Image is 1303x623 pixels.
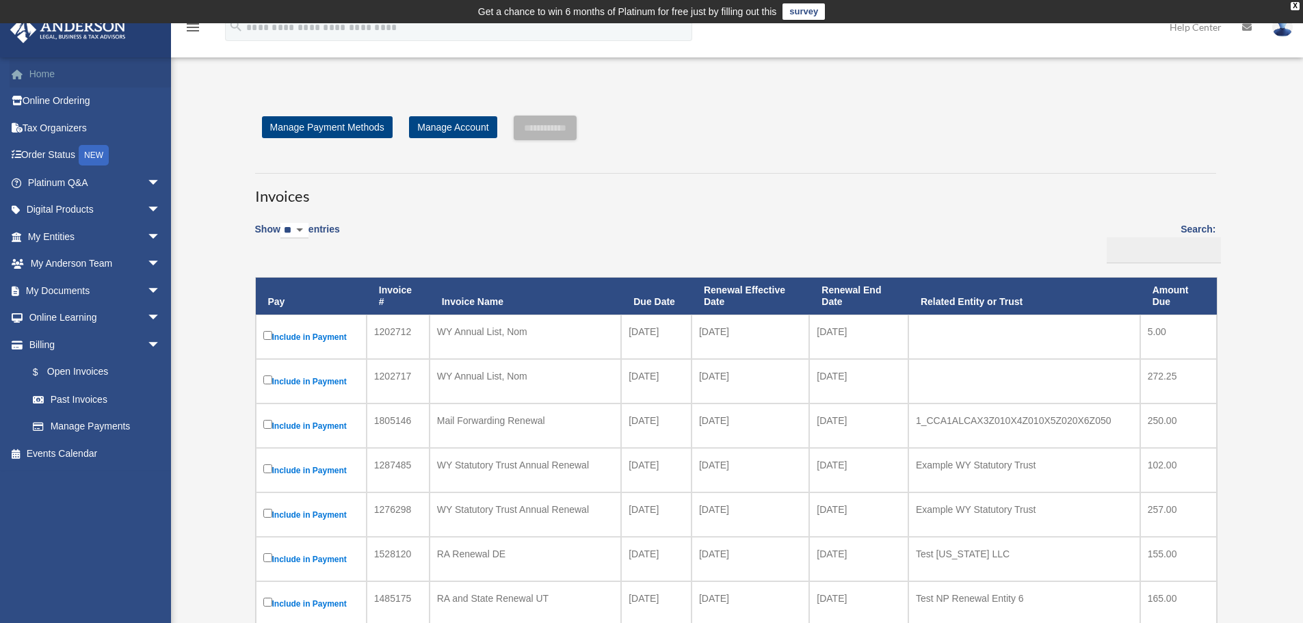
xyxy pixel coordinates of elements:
td: 1_CCA1ALCAX3Z010X4Z010X5Z020X6Z050 [908,403,1140,448]
td: 1202717 [367,359,430,403]
td: 1528120 [367,537,430,581]
div: WY Statutory Trust Annual Renewal [437,455,614,475]
a: Manage Payment Methods [262,116,393,138]
td: 250.00 [1140,403,1217,448]
a: Billingarrow_drop_down [10,331,174,358]
input: Include in Payment [263,420,272,429]
th: Pay: activate to sort column descending [256,278,367,315]
td: 257.00 [1140,492,1217,537]
td: [DATE] [692,403,809,448]
a: Past Invoices [19,386,174,413]
td: [DATE] [621,403,692,448]
td: [DATE] [621,359,692,403]
span: arrow_drop_down [147,223,174,251]
span: $ [40,364,47,381]
td: 1276298 [367,492,430,537]
td: [DATE] [809,403,908,448]
td: 272.25 [1140,359,1217,403]
select: Showentries [280,223,308,239]
div: NEW [79,145,109,165]
td: [DATE] [621,537,692,581]
span: arrow_drop_down [147,250,174,278]
input: Include in Payment [263,509,272,518]
span: arrow_drop_down [147,196,174,224]
span: arrow_drop_down [147,304,174,332]
input: Search: [1107,237,1221,263]
td: [DATE] [621,315,692,359]
a: survey [782,3,825,20]
td: 5.00 [1140,315,1217,359]
a: Platinum Q&Aarrow_drop_down [10,169,181,196]
label: Include in Payment [263,328,359,345]
a: My Documentsarrow_drop_down [10,277,181,304]
label: Include in Payment [263,417,359,434]
td: [DATE] [621,492,692,537]
i: menu [185,19,201,36]
a: Manage Payments [19,413,174,440]
label: Include in Payment [263,373,359,390]
th: Renewal End Date: activate to sort column ascending [809,278,908,315]
a: Manage Account [409,116,497,138]
a: Digital Productsarrow_drop_down [10,196,181,224]
div: RA and State Renewal UT [437,589,614,608]
div: Get a chance to win 6 months of Platinum for free just by filling out this [478,3,777,20]
input: Include in Payment [263,553,272,562]
div: close [1291,2,1300,10]
label: Include in Payment [263,462,359,479]
input: Include in Payment [263,598,272,607]
a: menu [185,24,201,36]
th: Amount Due: activate to sort column ascending [1140,278,1217,315]
a: Tax Organizers [10,114,181,142]
img: User Pic [1272,17,1293,37]
span: arrow_drop_down [147,331,174,359]
th: Invoice #: activate to sort column ascending [367,278,430,315]
span: arrow_drop_down [147,277,174,305]
th: Related Entity or Trust: activate to sort column ascending [908,278,1140,315]
h3: Invoices [255,173,1216,207]
th: Invoice Name: activate to sort column ascending [430,278,622,315]
a: $Open Invoices [19,358,168,386]
td: 102.00 [1140,448,1217,492]
td: [DATE] [809,448,908,492]
td: [DATE] [809,315,908,359]
a: My Entitiesarrow_drop_down [10,223,181,250]
td: 1202712 [367,315,430,359]
div: Mail Forwarding Renewal [437,411,614,430]
td: [DATE] [621,448,692,492]
td: 1287485 [367,448,430,492]
a: Order StatusNEW [10,142,181,170]
td: [DATE] [692,537,809,581]
input: Include in Payment [263,331,272,340]
div: RA Renewal DE [437,544,614,564]
label: Include in Payment [263,551,359,568]
input: Include in Payment [263,464,272,473]
a: Home [10,60,181,88]
td: Example WY Statutory Trust [908,492,1140,537]
td: [DATE] [692,448,809,492]
i: search [228,18,244,34]
th: Due Date: activate to sort column ascending [621,278,692,315]
th: Renewal Effective Date: activate to sort column ascending [692,278,809,315]
input: Include in Payment [263,375,272,384]
a: Events Calendar [10,440,181,467]
img: Anderson Advisors Platinum Portal [6,16,130,43]
a: Online Ordering [10,88,181,115]
td: 1805146 [367,403,430,448]
td: 155.00 [1140,537,1217,581]
td: Test [US_STATE] LLC [908,537,1140,581]
a: Online Learningarrow_drop_down [10,304,181,332]
td: [DATE] [692,492,809,537]
div: WY Annual List, Nom [437,322,614,341]
td: [DATE] [809,492,908,537]
div: WY Statutory Trust Annual Renewal [437,500,614,519]
td: Example WY Statutory Trust [908,448,1140,492]
td: [DATE] [809,537,908,581]
td: [DATE] [809,359,908,403]
label: Show entries [255,221,340,252]
label: Include in Payment [263,506,359,523]
label: Search: [1102,221,1216,263]
div: WY Annual List, Nom [437,367,614,386]
label: Include in Payment [263,595,359,612]
td: [DATE] [692,359,809,403]
span: arrow_drop_down [147,169,174,197]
